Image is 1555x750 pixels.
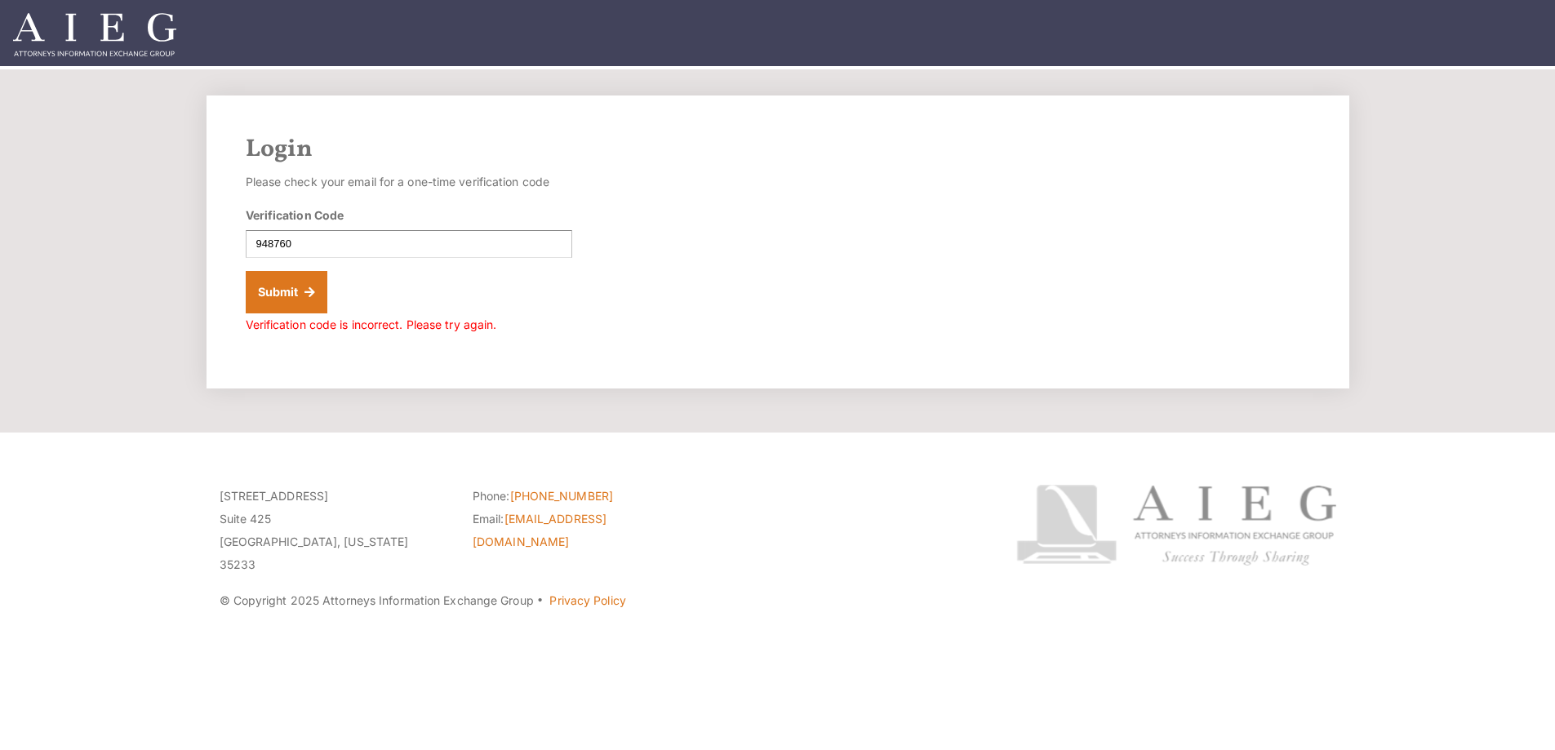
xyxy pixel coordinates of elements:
a: [PHONE_NUMBER] [510,489,613,503]
img: Attorneys Information Exchange Group logo [1016,485,1336,566]
img: Attorneys Information Exchange Group [13,13,176,56]
li: Email: [473,508,701,553]
li: Phone: [473,485,701,508]
span: Verification code is incorrect. Please try again. [246,317,497,331]
label: Verification Code [246,206,344,224]
p: © Copyright 2025 Attorneys Information Exchange Group [220,589,955,612]
h2: Login [246,135,1310,164]
a: [EMAIL_ADDRESS][DOMAIN_NAME] [473,512,606,548]
button: Submit [246,271,328,313]
p: Please check your email for a one-time verification code [246,171,572,193]
p: [STREET_ADDRESS] Suite 425 [GEOGRAPHIC_DATA], [US_STATE] 35233 [220,485,448,576]
span: · [536,600,544,608]
a: Privacy Policy [549,593,625,607]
